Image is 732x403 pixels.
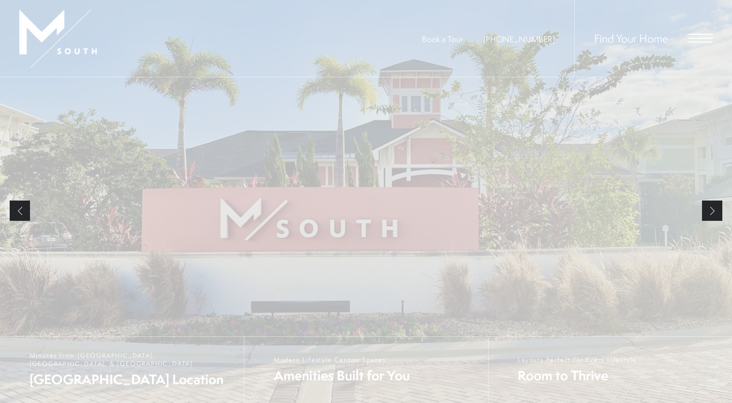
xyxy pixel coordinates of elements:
a: Next [702,201,722,221]
span: Room to Thrive [518,366,637,385]
span: Layouts Perfect For Every Lifestyle [518,356,637,364]
a: Modern Lifestyle Centric Spaces [244,337,488,403]
a: Call Us at 813-570-8014 [483,33,555,44]
span: [GEOGRAPHIC_DATA] Location [30,370,235,389]
span: Amenities Built for You [274,366,410,385]
a: Find Your Home [594,30,668,46]
button: Open Menu [688,34,713,43]
a: Book a Tour [422,33,463,44]
a: Previous [10,201,30,221]
span: Modern Lifestyle Centric Spaces [274,356,410,364]
a: Layouts Perfect For Every Lifestyle [488,337,732,403]
span: Minutes from [GEOGRAPHIC_DATA], [GEOGRAPHIC_DATA], & [GEOGRAPHIC_DATA] [30,351,235,368]
img: MSouth [19,10,97,68]
span: [PHONE_NUMBER] [483,33,555,44]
